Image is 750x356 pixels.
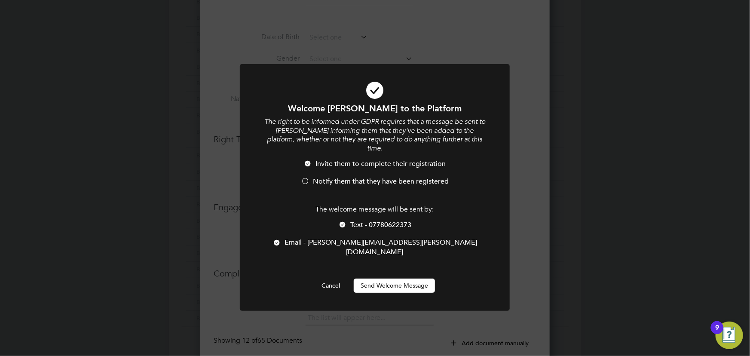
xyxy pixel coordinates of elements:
[316,160,446,168] span: Invite them to complete their registration
[354,279,435,292] button: Send Welcome Message
[315,279,347,292] button: Cancel
[263,205,487,214] p: The welcome message will be sent by:
[285,238,477,256] span: Email - [PERSON_NAME][EMAIL_ADDRESS][PERSON_NAME][DOMAIN_NAME]
[263,103,487,114] h1: Welcome [PERSON_NAME] to the Platform
[716,322,743,349] button: Open Resource Center, 9 new notifications
[313,177,449,186] span: Notify them that they have been registered
[350,221,411,229] span: Text - 07780622373
[715,328,719,339] div: 9
[264,117,485,153] i: The right to be informed under GDPR requires that a message be sent to [PERSON_NAME] informing th...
